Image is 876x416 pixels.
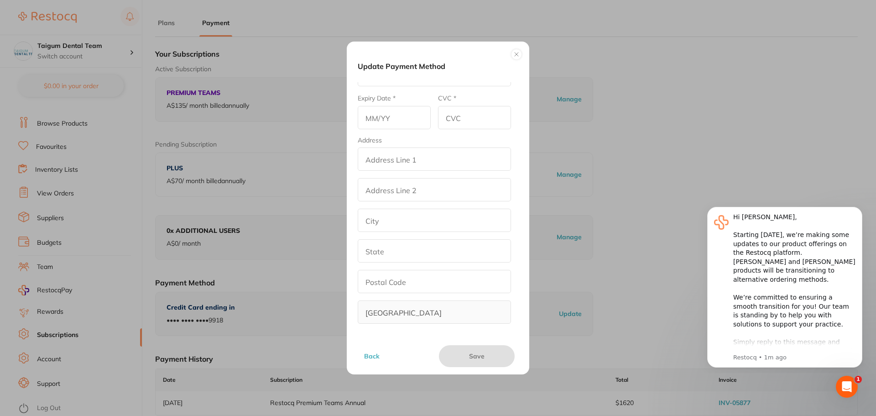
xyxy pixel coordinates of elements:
h5: Update Payment Method [358,61,518,71]
iframe: Intercom live chat [836,376,858,398]
input: MM/YY [358,106,431,129]
label: CVC * [438,95,456,102]
div: Hi [PERSON_NAME], ​ Starting [DATE], we’re making some updates to our product offerings on the Re... [40,14,162,229]
input: Postal Code [358,270,511,293]
input: Address Line 2 [358,178,511,201]
button: Save [439,345,515,367]
button: Back [361,345,432,367]
input: City [358,209,511,232]
input: State [358,239,511,263]
span: 1 [855,376,862,383]
iframe: Intercom notifications message [693,199,876,373]
input: Address Line 1 [358,147,511,171]
label: Expiry Date * [358,95,396,102]
p: Message from Restocq, sent 1m ago [40,155,162,163]
input: CVC [438,106,511,129]
legend: Address [358,137,382,144]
